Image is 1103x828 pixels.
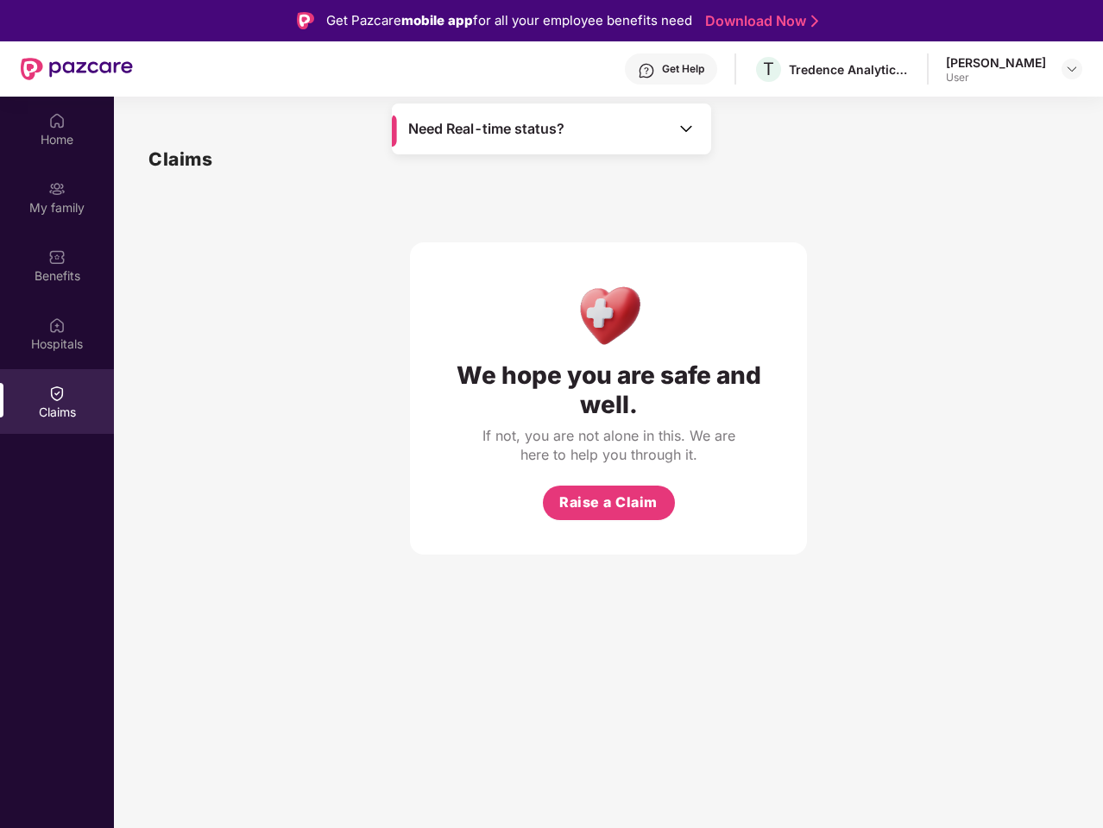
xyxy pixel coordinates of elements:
div: If not, you are not alone in this. We are here to help you through it. [479,426,738,464]
img: svg+xml;base64,PHN2ZyBpZD0iQ2xhaW0iIHhtbG5zPSJodHRwOi8vd3d3LnczLm9yZy8yMDAwL3N2ZyIgd2lkdGg9IjIwIi... [48,385,66,402]
img: Stroke [811,12,818,30]
div: We hope you are safe and well. [444,361,772,419]
img: New Pazcare Logo [21,58,133,80]
div: [PERSON_NAME] [946,54,1046,71]
img: Logo [297,12,314,29]
img: svg+xml;base64,PHN2ZyBpZD0iRHJvcGRvd24tMzJ4MzIiIHhtbG5zPSJodHRwOi8vd3d3LnczLm9yZy8yMDAwL3N2ZyIgd2... [1065,62,1079,76]
div: User [946,71,1046,85]
img: svg+xml;base64,PHN2ZyBpZD0iQmVuZWZpdHMiIHhtbG5zPSJodHRwOi8vd3d3LnczLm9yZy8yMDAwL3N2ZyIgd2lkdGg9Ij... [48,248,66,266]
div: Tredence Analytics Solutions Private Limited [789,61,910,78]
img: svg+xml;base64,PHN2ZyB3aWR0aD0iMjAiIGhlaWdodD0iMjAiIHZpZXdCb3g9IjAgMCAyMCAyMCIgZmlsbD0ibm9uZSIgeG... [48,180,66,198]
span: T [763,59,774,79]
img: svg+xml;base64,PHN2ZyBpZD0iSG9tZSIgeG1sbnM9Imh0dHA6Ly93d3cudzMub3JnLzIwMDAvc3ZnIiB3aWR0aD0iMjAiIG... [48,112,66,129]
img: Health Care [571,277,646,352]
span: Raise a Claim [559,492,658,513]
div: Get Pazcare for all your employee benefits need [326,10,692,31]
strong: mobile app [401,12,473,28]
img: svg+xml;base64,PHN2ZyBpZD0iSGVscC0zMngzMiIgeG1sbnM9Imh0dHA6Ly93d3cudzMub3JnLzIwMDAvc3ZnIiB3aWR0aD... [638,62,655,79]
h1: Claims [148,145,212,173]
img: Toggle Icon [678,120,695,137]
button: Raise a Claim [543,486,675,520]
img: svg+xml;base64,PHN2ZyBpZD0iSG9zcGl0YWxzIiB4bWxucz0iaHR0cDovL3d3dy53My5vcmcvMjAwMC9zdmciIHdpZHRoPS... [48,317,66,334]
span: Need Real-time status? [408,120,564,138]
div: Get Help [662,62,704,76]
a: Download Now [705,12,813,30]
